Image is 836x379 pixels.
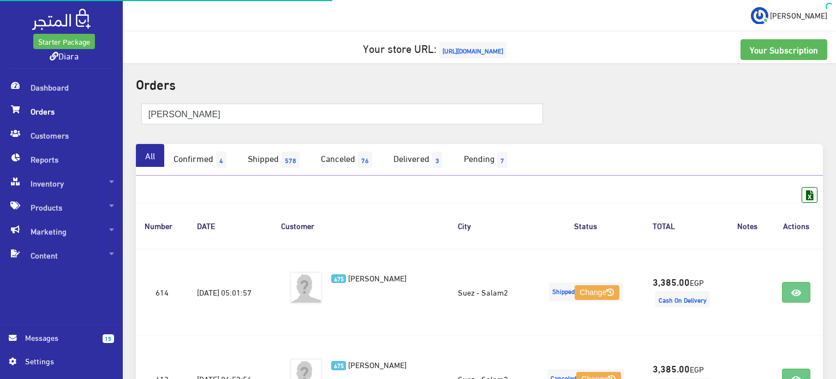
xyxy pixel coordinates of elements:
a: 675 [PERSON_NAME] [331,358,432,370]
span: 675 [331,274,346,284]
span: Settings [25,355,105,367]
span: Messages [25,332,94,344]
span: Customers [9,123,114,147]
span: 578 [282,152,300,168]
span: 76 [358,152,372,168]
a: 675 [PERSON_NAME] [331,272,432,284]
th: Actions [769,203,823,248]
a: Confirmed4 [164,144,238,176]
span: [PERSON_NAME] [348,270,407,285]
span: Orders [9,99,114,123]
img: . [32,9,91,30]
a: Your Subscription [741,39,827,60]
img: ... [751,7,768,25]
strong: 3,385.00 [653,274,690,288]
th: Status [528,203,643,248]
th: DATE [188,203,272,248]
th: Number [136,203,189,248]
td: Suez - Salam2 [449,249,528,336]
strong: 3,385.00 [653,361,690,375]
span: 15 [103,334,114,343]
span: 7 [497,152,507,168]
a: Your store URL:[URL][DOMAIN_NAME] [363,38,509,58]
span: 3 [432,152,443,168]
input: Search ( Order NO., Phone Number, Name, E-mail )... [141,104,543,124]
span: 4 [216,152,226,168]
button: Change [575,285,619,300]
a: All [136,144,164,167]
th: Notes [726,203,769,248]
span: Shipped [549,282,622,302]
th: Customer [272,203,449,248]
span: [URL][DOMAIN_NAME] [439,42,506,58]
td: [DATE] 05:01:57 [188,249,272,336]
span: [PERSON_NAME] [348,357,407,372]
a: Settings [9,355,114,372]
span: Products [9,195,114,219]
td: 614 [136,249,189,336]
a: Delivered3 [384,144,455,176]
span: Content [9,243,114,267]
span: Cash On Delivery [655,291,710,308]
a: Canceled76 [312,144,384,176]
span: Dashboard [9,75,114,99]
td: EGP [644,249,726,336]
th: City [449,203,528,248]
span: Marketing [9,219,114,243]
span: Inventory [9,171,114,195]
a: Pending7 [455,144,519,176]
h2: Orders [136,76,823,91]
a: ... [PERSON_NAME] [751,7,827,24]
span: 675 [331,361,346,370]
a: Diara [50,47,79,63]
a: Starter Package [33,34,95,49]
span: [PERSON_NAME] [770,8,827,22]
img: avatar.png [290,272,323,304]
a: Shipped578 [238,144,312,176]
th: TOTAL [644,203,726,248]
span: Reports [9,147,114,171]
a: 15 Messages [9,332,114,355]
